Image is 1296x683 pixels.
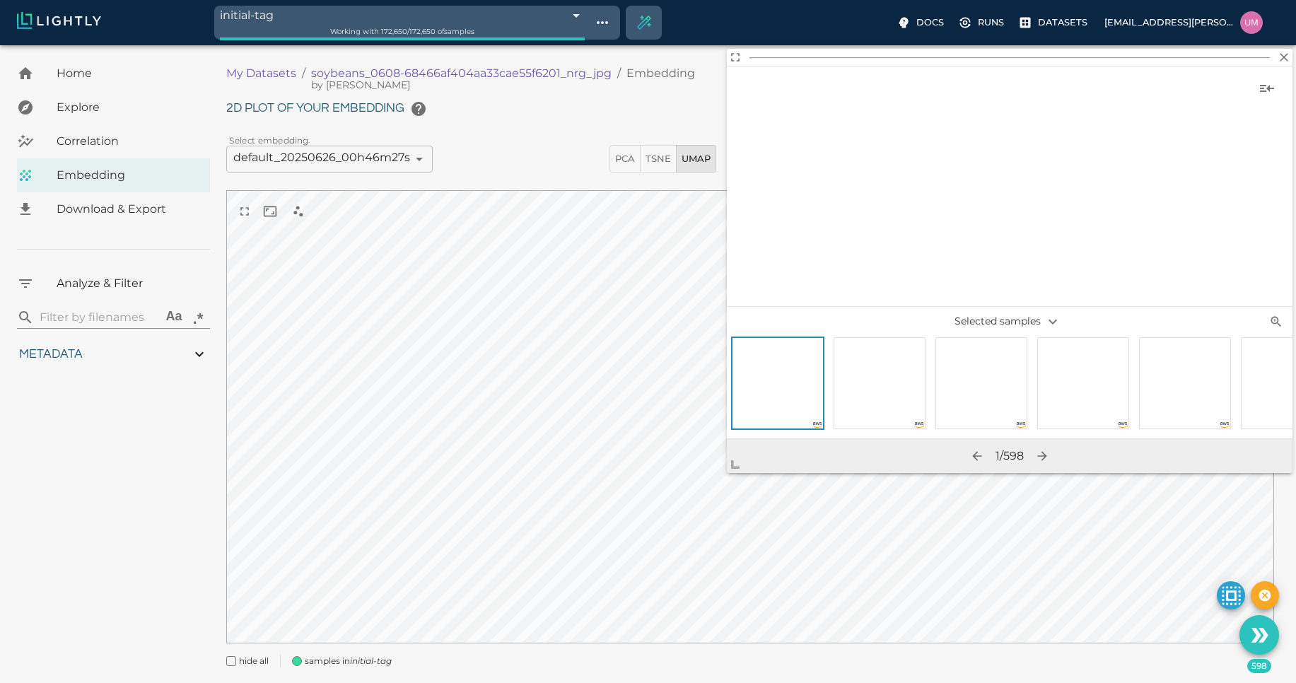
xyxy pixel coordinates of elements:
span: samples in [305,654,392,668]
button: reset and recenter camera [257,199,283,224]
p: Docs [916,16,944,29]
button: Close overlay [1276,49,1292,65]
button: make selected active [1217,581,1245,609]
a: Correlation [17,124,210,158]
span: TSNE [646,151,671,167]
button: help [722,145,750,173]
button: help [404,95,433,123]
button: View full details [727,49,743,65]
li: / [302,65,305,82]
div: select nearest neighbors when clicking [283,196,314,227]
span: Working with 172,650 / 172,650 of samples [330,27,474,36]
span: hide all [239,654,269,668]
button: Reset the selection of samples [1251,581,1279,609]
a: Explore [17,91,210,124]
p: My Datasets [226,65,296,82]
span: 598 [1247,659,1271,673]
div: initial-tag [220,6,585,25]
h6: 2D plot of your embedding [226,95,1274,123]
div: dimensionality reduction method [609,145,716,173]
span: Embedding [57,167,199,184]
span: Explore [57,99,199,116]
span: Metadata [19,348,83,361]
button: Show sample details [1253,74,1281,103]
span: Home [57,65,199,82]
button: Use the 598 selected samples as the basis for your new tag [1239,615,1279,655]
p: [EMAIL_ADDRESS][PERSON_NAME][DOMAIN_NAME] [1104,16,1234,29]
button: Show tag tree [590,11,614,35]
button: UMAP [676,145,716,173]
input: search [40,306,156,329]
button: use regular expression [186,305,210,329]
div: Create selection [627,6,661,40]
p: Datasets [1038,16,1087,29]
span: Malte Ebner (Lightly AG) [311,78,410,92]
p: Embedding [626,65,695,82]
button: PCA [609,145,641,173]
i: initial-tag [350,655,392,666]
p: soybeans_0608-68466af404aa33cae55f6201_nrg_jpg [311,65,612,82]
button: TSNE [640,145,677,173]
span: Correlation [57,133,199,150]
span: Download & Export [57,201,199,218]
nav: explore, analyze, sample, metadata, embedding, correlations label, download your dataset [17,57,210,226]
img: Lightly [17,12,101,29]
button: view in fullscreen [232,199,257,224]
span: PCA [615,151,635,167]
span: default_20250626_00h46m27s [233,151,410,165]
img: uma.govindarajan@bluerivertech.com [1240,11,1263,34]
span: UMAP [682,151,711,167]
span: Analyze & Filter [57,275,199,292]
nav: breadcrumb [226,65,917,82]
div: 1 / 598 [996,448,1024,465]
p: Runs [978,16,1004,29]
a: Embedding [17,158,210,192]
label: Select embedding [229,134,309,146]
div: Aa [165,309,182,326]
li: / [617,65,621,82]
p: Selected samples [916,310,1104,334]
a: Download [17,192,210,226]
button: use case sensitivity [162,305,186,329]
